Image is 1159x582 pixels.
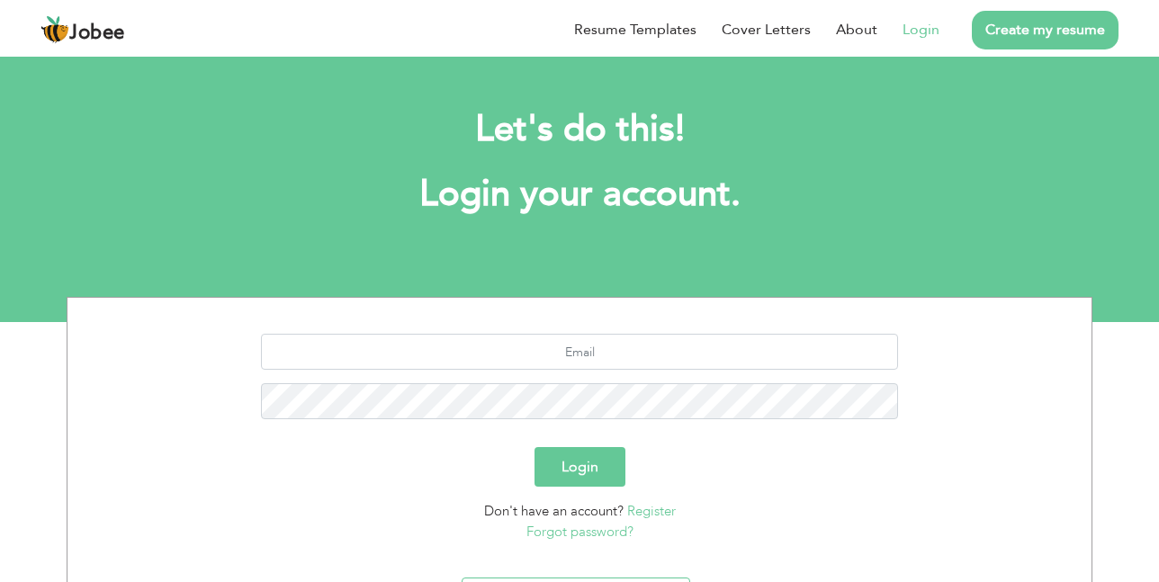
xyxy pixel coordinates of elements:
[261,334,899,370] input: Email
[94,171,1065,218] h1: Login your account.
[535,447,625,487] button: Login
[972,11,1119,49] a: Create my resume
[40,15,69,44] img: jobee.io
[574,19,696,40] a: Resume Templates
[484,502,624,520] span: Don't have an account?
[903,19,939,40] a: Login
[627,502,676,520] a: Register
[722,19,811,40] a: Cover Letters
[40,15,125,44] a: Jobee
[836,19,877,40] a: About
[94,106,1065,153] h2: Let's do this!
[69,23,125,43] span: Jobee
[526,523,633,541] a: Forgot password?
